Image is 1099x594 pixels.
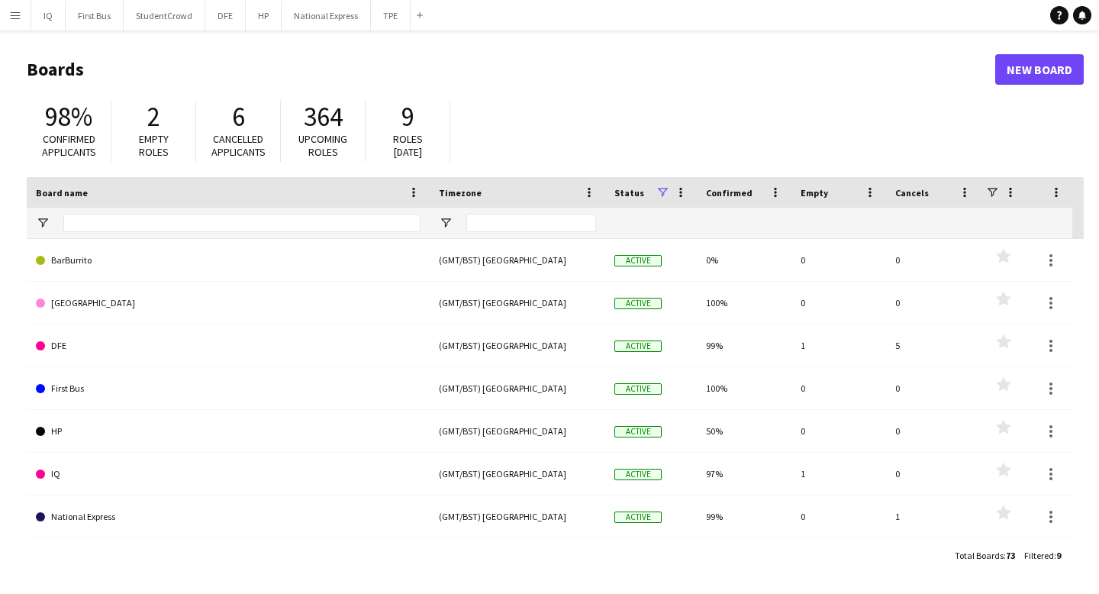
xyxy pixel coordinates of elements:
div: 1 [886,496,981,538]
span: 364 [304,100,343,134]
span: Confirmed applicants [42,132,96,159]
a: BarBurrito [36,239,421,282]
span: Roles [DATE] [393,132,423,159]
div: (GMT/BST) [GEOGRAPHIC_DATA] [430,324,605,366]
span: Status [614,187,644,199]
span: 98% [45,100,92,134]
div: 5 [886,324,981,366]
span: Filtered [1024,550,1054,561]
span: Active [614,255,662,266]
span: 73 [1006,550,1015,561]
div: 99% [697,496,791,538]
a: [GEOGRAPHIC_DATA] [36,282,421,324]
button: First Bus [66,1,124,31]
button: DFE [205,1,246,31]
a: New Board [995,54,1084,85]
span: 2 [147,100,160,134]
div: 0% [697,239,791,281]
div: 0 [791,239,886,281]
div: 0 [886,410,981,452]
span: Active [614,469,662,480]
span: Board name [36,187,88,199]
span: 6 [232,100,245,134]
div: 0 [791,410,886,452]
div: 0 [791,367,886,409]
div: 0 [791,538,886,580]
a: StudentCrowd [36,538,421,581]
div: (GMT/BST) [GEOGRAPHIC_DATA] [430,496,605,538]
div: 0 [886,239,981,281]
span: Confirmed [706,187,753,199]
input: Timezone Filter Input [466,214,596,232]
div: (GMT/BST) [GEOGRAPHIC_DATA] [430,282,605,324]
span: Total Boards [955,550,1004,561]
div: (GMT/BST) [GEOGRAPHIC_DATA] [430,538,605,580]
span: Empty roles [139,132,169,159]
span: Upcoming roles [298,132,347,159]
a: HP [36,410,421,453]
button: IQ [31,1,66,31]
div: 0 [791,496,886,538]
div: 0 [886,282,981,324]
div: 100% [697,367,791,409]
button: Open Filter Menu [36,216,50,230]
div: (GMT/BST) [GEOGRAPHIC_DATA] [430,453,605,495]
div: 0 [886,367,981,409]
span: 9 [1056,550,1061,561]
div: 0 [886,453,981,495]
button: Open Filter Menu [439,216,453,230]
div: 100% [697,538,791,580]
span: Active [614,383,662,395]
span: Active [614,512,662,523]
span: Empty [801,187,828,199]
div: 99% [697,324,791,366]
span: Timezone [439,187,482,199]
div: 97% [697,453,791,495]
a: DFE [36,324,421,367]
div: 0 [886,538,981,580]
a: IQ [36,453,421,496]
div: 1 [791,324,886,366]
div: (GMT/BST) [GEOGRAPHIC_DATA] [430,367,605,409]
span: Cancels [895,187,929,199]
div: 0 [791,282,886,324]
div: 1 [791,453,886,495]
span: Active [614,426,662,437]
div: 50% [697,410,791,452]
span: Active [614,298,662,309]
button: National Express [282,1,371,31]
span: 9 [401,100,414,134]
a: First Bus [36,367,421,410]
div: : [1024,541,1061,570]
h1: Boards [27,58,995,81]
span: Active [614,341,662,352]
div: 100% [697,282,791,324]
button: TPE [371,1,411,31]
button: HP [246,1,282,31]
button: StudentCrowd [124,1,205,31]
div: : [955,541,1015,570]
div: (GMT/BST) [GEOGRAPHIC_DATA] [430,239,605,281]
span: Cancelled applicants [211,132,266,159]
input: Board name Filter Input [63,214,421,232]
a: National Express [36,496,421,538]
div: (GMT/BST) [GEOGRAPHIC_DATA] [430,410,605,452]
